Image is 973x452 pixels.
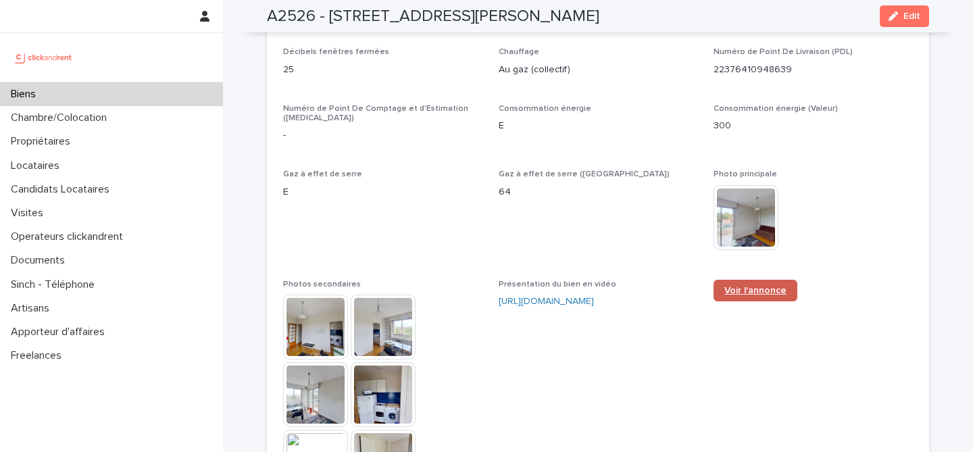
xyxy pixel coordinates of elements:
[5,135,81,148] p: Propriétaires
[267,7,599,26] h2: A2526 - [STREET_ADDRESS][PERSON_NAME]
[714,170,777,178] span: Photo principale
[499,185,698,199] p: 64
[283,63,482,77] p: 25
[283,105,468,122] span: Numéro de Point De Comptage et d'Estimation ([MEDICAL_DATA])
[499,48,539,56] span: Chauffage
[499,280,616,288] span: Présentation du bien en vidéo
[714,280,797,301] a: Voir l'annonce
[5,230,134,243] p: Operateurs clickandrent
[5,183,120,196] p: Candidats Locataires
[283,128,482,143] p: -
[5,349,72,362] p: Freelances
[5,88,47,101] p: Biens
[714,48,853,56] span: Numéro de Point De Livraison (PDL)
[499,63,698,77] p: Au gaz (collectif)
[11,44,76,71] img: UCB0brd3T0yccxBKYDjQ
[5,302,60,315] p: Artisans
[903,11,920,21] span: Edit
[499,119,698,133] p: E
[5,278,105,291] p: Sinch - Téléphone
[499,297,594,306] a: [URL][DOMAIN_NAME]
[5,254,76,267] p: Documents
[283,280,361,288] span: Photos secondaires
[283,185,482,199] p: E
[5,326,116,338] p: Apporteur d'affaires
[714,105,838,113] span: Consommation énergie (Valeur)
[5,159,70,172] p: Locataires
[499,105,591,113] span: Consommation énergie
[283,170,362,178] span: Gaz à effet de serre
[499,170,670,178] span: Gaz à effet de serre ([GEOGRAPHIC_DATA])
[5,207,54,220] p: Visites
[5,111,118,124] p: Chambre/Colocation
[714,63,913,77] p: 22376410948639
[283,48,389,56] span: Décibels fenêtres fermées
[724,286,787,295] span: Voir l'annonce
[880,5,929,27] button: Edit
[714,119,913,133] p: 300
